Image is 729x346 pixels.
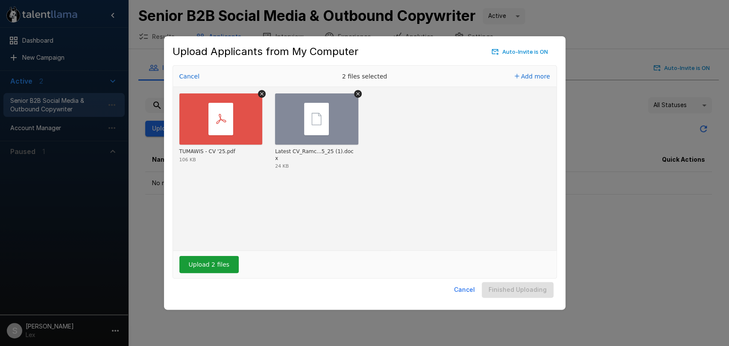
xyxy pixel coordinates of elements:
button: Remove file [354,90,362,98]
button: Auto-Invite is ON [490,45,550,58]
div: 24 KB [275,164,289,169]
div: Latest CV_Ramchandani 22_05_25 (1).docx [275,148,356,162]
div: 106 KB [179,157,196,162]
span: Add more [521,73,550,80]
div: Uppy Dashboard [173,65,557,279]
button: Add more files [511,70,553,82]
div: 2 files selected [301,66,429,87]
button: Upload 2 files [179,256,239,273]
button: Cancel [177,70,202,82]
button: Remove file [258,90,266,98]
div: TUMAWIS - CV '25.pdf [179,148,235,155]
h5: Upload Applicants from My Computer [173,45,358,58]
button: Cancel [451,282,478,298]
